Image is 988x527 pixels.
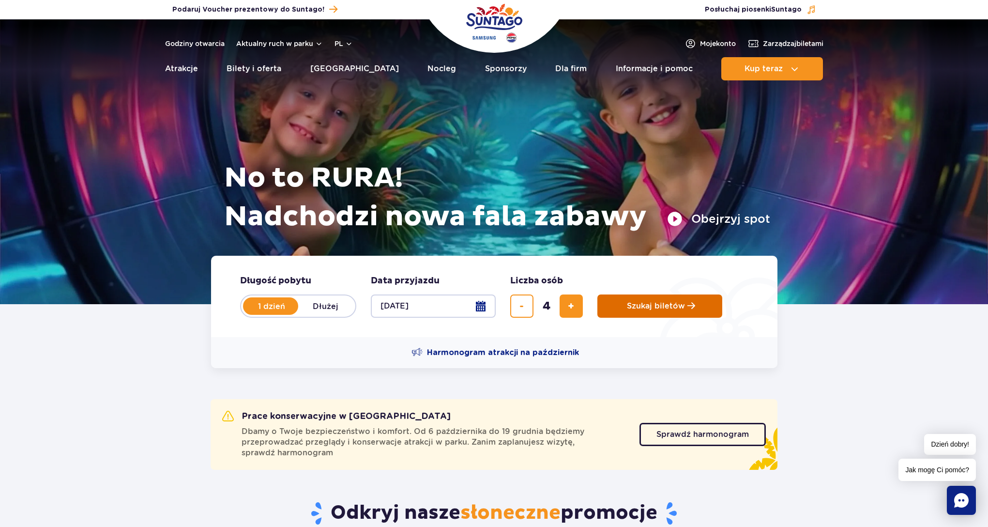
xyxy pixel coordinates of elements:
[211,256,777,337] form: Planowanie wizyty w Park of Poland
[211,501,777,526] h2: Odkryj nasze promocje
[656,431,749,438] span: Sprawdź harmonogram
[700,39,736,48] span: Moje konto
[172,5,324,15] span: Podaruj Voucher prezentowy do Suntago!
[236,40,323,47] button: Aktualny ruch w parku
[924,434,976,455] span: Dzień dobry!
[371,275,440,287] span: Data przyjazdu
[947,486,976,515] div: Chat
[745,64,783,73] span: Kup teraz
[510,294,533,318] button: usuń bilet
[597,294,722,318] button: Szukaj biletów
[240,275,311,287] span: Długość pobytu
[747,38,823,49] a: Zarządzajbiletami
[224,159,770,236] h1: No to RURA! Nadchodzi nowa fala zabawy
[460,501,561,525] span: słoneczne
[334,39,353,48] button: pl
[227,57,281,80] a: Bilety i oferta
[535,294,558,318] input: liczba biletów
[172,3,337,16] a: Podaruj Voucher prezentowy do Suntago!
[411,347,579,358] a: Harmonogram atrakcji na październik
[371,294,496,318] button: [DATE]
[763,39,823,48] span: Zarządzaj biletami
[298,296,353,316] label: Dłużej
[771,6,802,13] span: Suntago
[427,347,579,358] span: Harmonogram atrakcji na październik
[485,57,527,80] a: Sponsorzy
[627,302,685,310] span: Szukaj biletów
[165,57,198,80] a: Atrakcje
[684,38,736,49] a: Mojekonto
[510,275,563,287] span: Liczba osób
[898,459,976,481] span: Jak mogę Ci pomóc?
[560,294,583,318] button: dodaj bilet
[555,57,587,80] a: Dla firm
[427,57,456,80] a: Nocleg
[667,211,770,227] button: Obejrzyj spot
[639,423,766,446] a: Sprawdź harmonogram
[705,5,816,15] button: Posłuchaj piosenkiSuntago
[165,39,225,48] a: Godziny otwarcia
[242,426,628,458] span: Dbamy o Twoje bezpieczeństwo i komfort. Od 6 października do 19 grudnia będziemy przeprowadzać pr...
[705,5,802,15] span: Posłuchaj piosenki
[310,57,399,80] a: [GEOGRAPHIC_DATA]
[721,57,823,80] button: Kup teraz
[222,411,451,422] h2: Prace konserwacyjne w [GEOGRAPHIC_DATA]
[616,57,693,80] a: Informacje i pomoc
[244,296,299,316] label: 1 dzień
